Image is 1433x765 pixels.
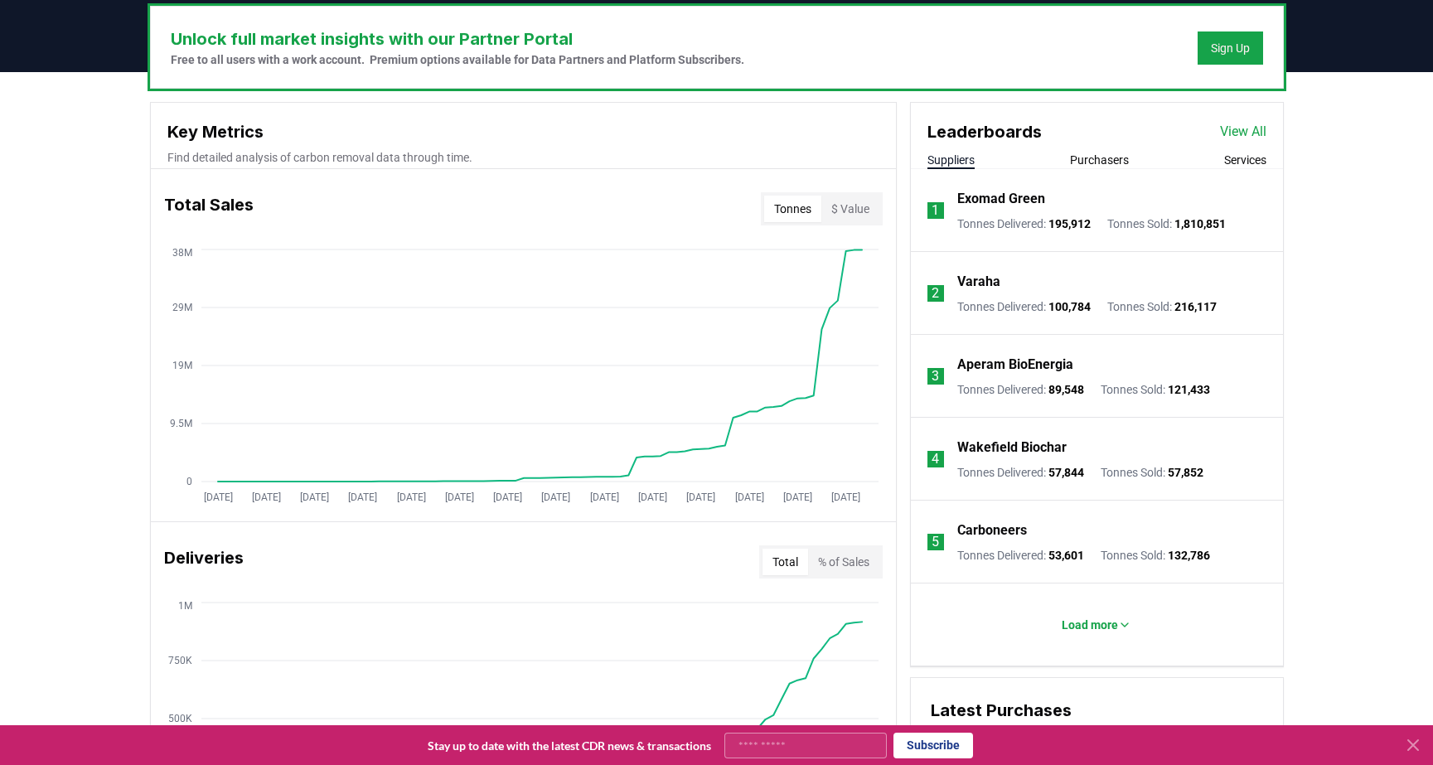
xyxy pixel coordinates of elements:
[762,549,808,575] button: Total
[164,545,244,579] h3: Deliveries
[1168,549,1210,562] span: 132,786
[1048,608,1145,642] button: Load more
[932,449,939,469] p: 4
[1198,31,1263,65] button: Sign Up
[927,119,1042,144] h3: Leaderboards
[1168,466,1203,479] span: 57,852
[178,600,192,612] tspan: 1M
[957,189,1045,209] a: Exomad Green
[734,491,763,503] tspan: [DATE]
[957,520,1027,540] a: Carboneers
[1101,547,1210,564] p: Tonnes Sold :
[589,491,618,503] tspan: [DATE]
[493,491,522,503] tspan: [DATE]
[957,438,1067,458] a: Wakefield Biochar
[167,119,879,144] h3: Key Metrics
[1107,215,1226,232] p: Tonnes Sold :
[251,491,280,503] tspan: [DATE]
[1070,152,1129,168] button: Purchasers
[186,476,192,487] tspan: 0
[1224,152,1266,168] button: Services
[932,201,939,220] p: 1
[1101,381,1210,398] p: Tonnes Sold :
[171,51,744,68] p: Free to all users with a work account. Premium options available for Data Partners and Platform S...
[808,549,879,575] button: % of Sales
[927,152,975,168] button: Suppliers
[932,366,939,386] p: 3
[1048,383,1084,396] span: 89,548
[957,298,1091,315] p: Tonnes Delivered :
[171,27,744,51] h3: Unlock full market insights with our Partner Portal
[1048,549,1084,562] span: 53,601
[203,491,232,503] tspan: [DATE]
[168,655,192,666] tspan: 750K
[931,698,1263,723] h3: Latest Purchases
[1211,40,1250,56] a: Sign Up
[957,381,1084,398] p: Tonnes Delivered :
[170,418,192,429] tspan: 9.5M
[1107,298,1217,315] p: Tonnes Sold :
[348,491,377,503] tspan: [DATE]
[1062,617,1118,633] p: Load more
[957,272,1000,292] a: Varaha
[637,491,666,503] tspan: [DATE]
[932,283,939,303] p: 2
[957,547,1084,564] p: Tonnes Delivered :
[1048,300,1091,313] span: 100,784
[1048,217,1091,230] span: 195,912
[831,491,860,503] tspan: [DATE]
[396,491,425,503] tspan: [DATE]
[172,302,192,313] tspan: 29M
[821,196,879,222] button: $ Value
[1220,122,1266,142] a: View All
[300,491,329,503] tspan: [DATE]
[686,491,715,503] tspan: [DATE]
[444,491,473,503] tspan: [DATE]
[1101,464,1203,481] p: Tonnes Sold :
[932,532,939,552] p: 5
[164,192,254,225] h3: Total Sales
[957,464,1084,481] p: Tonnes Delivered :
[1168,383,1210,396] span: 121,433
[172,247,192,259] tspan: 38M
[167,149,879,166] p: Find detailed analysis of carbon removal data through time.
[1174,300,1217,313] span: 216,117
[172,360,192,371] tspan: 19M
[764,196,821,222] button: Tonnes
[957,215,1091,232] p: Tonnes Delivered :
[1048,466,1084,479] span: 57,844
[1174,217,1226,230] span: 1,810,851
[541,491,570,503] tspan: [DATE]
[782,491,811,503] tspan: [DATE]
[168,713,192,724] tspan: 500K
[957,355,1073,375] a: Aperam BioEnergia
